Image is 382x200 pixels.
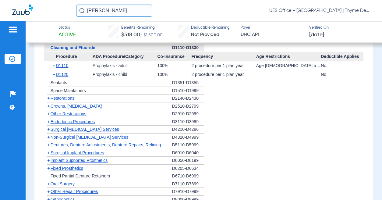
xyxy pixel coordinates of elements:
[256,52,321,62] span: Age Restrictions
[172,102,204,110] div: D2510-D2799
[172,110,204,118] div: D2910-D2999
[352,171,382,200] iframe: Chat Widget
[172,165,204,173] div: D6205-D6634
[76,5,152,17] input: Search for patients
[93,61,157,70] div: Prophylaxis - adult
[56,63,68,68] span: D1110
[51,45,95,50] span: Cleaning and Fluoride
[140,33,163,37] span: / $1,500.00
[79,8,85,13] img: Search Icon
[191,32,219,37] span: Not Provided
[157,61,191,70] div: 100%
[191,52,256,62] span: Frequency
[93,52,157,62] span: ADA Procedure/Category
[172,79,204,87] div: D1351-D1355
[93,70,157,79] div: Prophylaxis - child
[58,25,76,31] span: Status
[44,52,93,62] span: Procedure
[321,52,363,62] span: Deductible Applies
[172,87,204,95] div: D1510-D1999
[121,32,140,37] span: $518.00
[172,149,204,157] div: D6010-D6040
[53,61,56,70] span: +
[241,31,304,39] span: UHC API
[172,118,204,126] div: D3110-D3999
[157,70,191,79] div: 100%
[121,25,163,31] span: Benefits Remaining
[51,80,67,85] span: Sealants
[47,45,49,50] span: -
[47,181,50,186] span: +
[47,111,50,116] span: +
[51,181,75,186] span: Oral Surgery
[53,70,56,79] span: +
[47,142,50,147] span: +
[51,104,102,109] span: Crowns, [MEDICAL_DATA]
[47,104,50,109] span: +
[51,189,98,194] span: Other Repair Procedures
[56,72,68,77] span: D1120
[51,173,110,178] span: Fixed Partial Denture Retainers
[51,111,87,116] span: Other Restorations
[191,25,230,31] span: Deductible Remaining
[47,127,50,132] span: +
[51,166,83,171] span: Fixed Prosthetics
[47,96,50,101] span: +
[191,61,256,70] div: 2 procedure per 1 plan year
[309,31,324,39] span: [DATE]
[47,166,50,171] span: +
[172,44,204,52] div: D1110-D1330
[172,134,204,141] div: D4320-D4999
[172,141,204,149] div: D5110-D5999
[51,88,86,93] span: Space Maintainers
[172,157,204,165] div: D6050-D6199
[8,26,18,33] img: hamburger-icon
[51,158,108,163] span: Implant Supported Prosthetics
[47,150,50,155] span: +
[172,172,204,180] div: D6710-D6999
[321,70,363,79] div: No
[157,52,191,62] span: Co-Insurance
[269,8,370,14] span: UES Office - [GEOGRAPHIC_DATA] | Thyme Dental Care
[51,127,119,132] span: Surgical [MEDICAL_DATA] Services
[51,119,95,124] span: Endodontic Procedures
[51,135,128,140] span: Non-Surgical [MEDICAL_DATA] Services
[51,142,161,147] span: Dentures, Denture Adjustments, Denture Repairs, Relining
[321,61,363,70] div: No
[12,5,33,15] img: Zuub Logo
[47,119,50,124] span: +
[47,135,50,140] span: +
[172,188,204,196] div: D7910-D7999
[191,70,256,79] div: 2 procedure per 1 plan year
[47,189,50,194] span: +
[309,25,372,31] span: Verified On
[172,95,204,102] div: D2140-D2430
[241,25,304,31] span: Payer
[172,126,204,134] div: D4210-D4286
[58,31,76,39] span: Active
[47,158,50,163] span: +
[51,96,75,101] span: Restorations
[51,150,104,155] span: Surgical Implant Procedures
[172,180,204,188] div: D7110-D7899
[256,61,321,70] div: Age [DEMOGRAPHIC_DATA] and older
